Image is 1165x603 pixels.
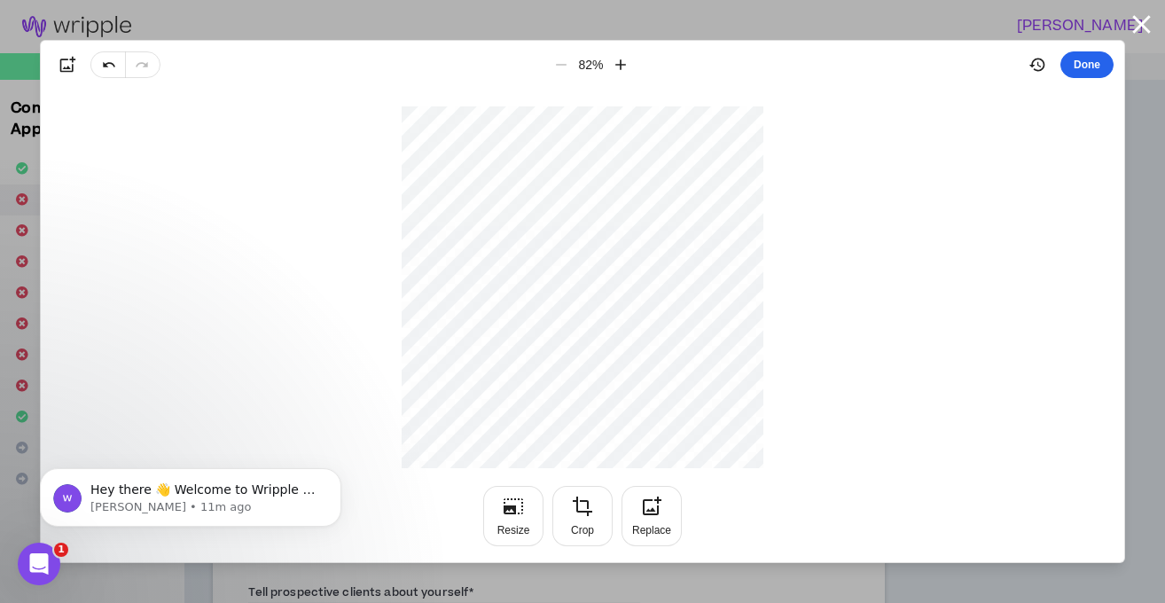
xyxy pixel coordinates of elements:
button: Resize [483,486,543,546]
div: Resize [497,523,530,537]
span: 1 [54,543,68,557]
div: 82 % [577,56,605,74]
div: Crop [571,523,594,537]
iframe: Intercom live chat [18,543,60,585]
button: Crop [552,486,613,546]
button: Done [1060,51,1114,78]
button: Replace [622,486,682,546]
iframe: Intercom notifications message [13,431,368,555]
div: Replace [632,523,671,537]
